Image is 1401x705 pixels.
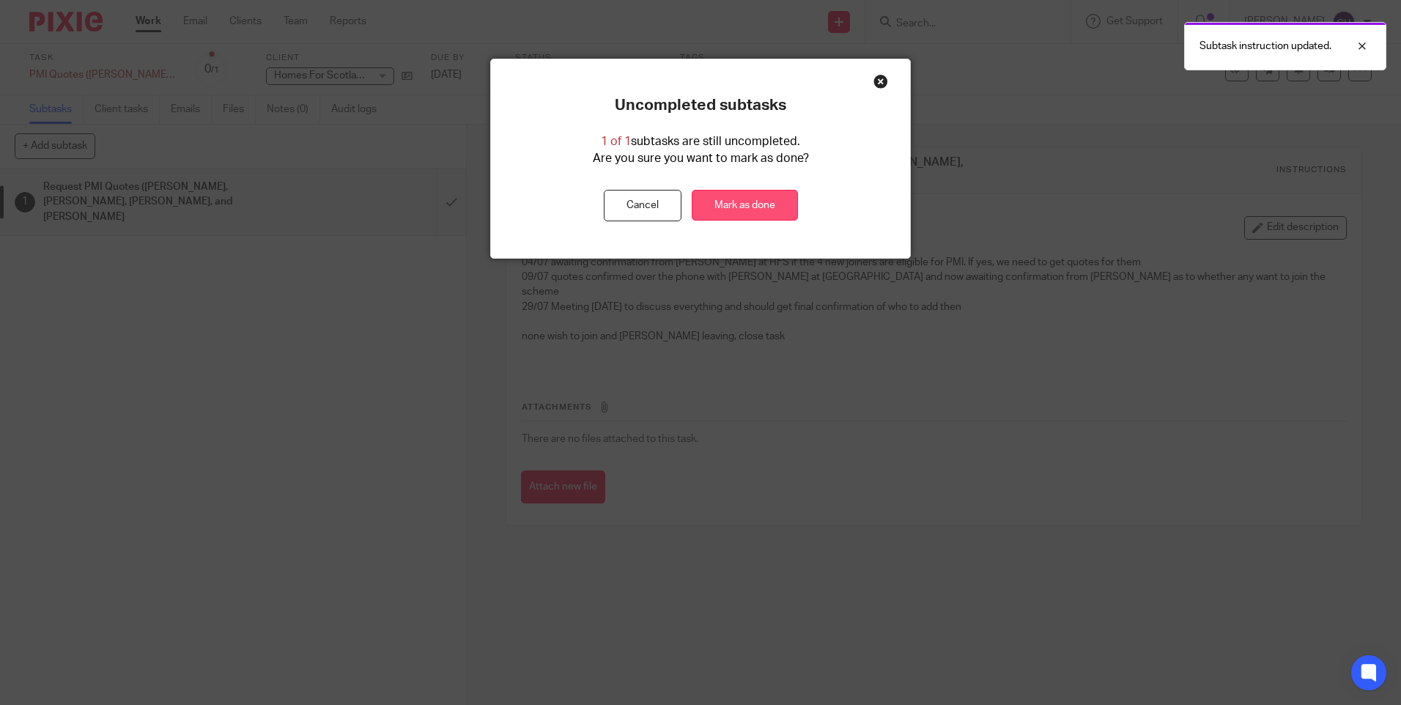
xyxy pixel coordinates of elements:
[873,74,888,89] div: Close this dialog window
[593,150,809,167] p: Are you sure you want to mark as done?
[692,190,798,221] a: Mark as done
[601,133,800,150] p: subtasks are still uncompleted.
[615,96,786,115] p: Uncompleted subtasks
[604,190,681,221] button: Cancel
[1199,39,1331,53] p: Subtask instruction updated.
[601,136,631,147] span: 1 of 1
